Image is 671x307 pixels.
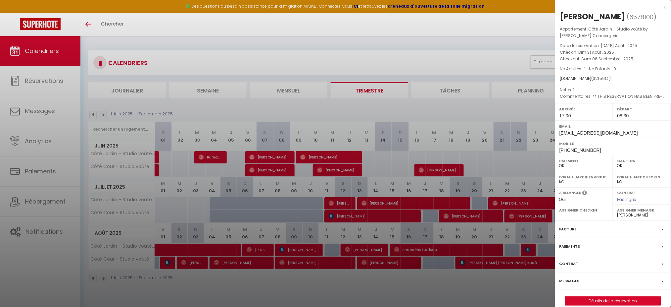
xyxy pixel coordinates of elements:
[559,113,571,118] span: 17:00
[559,226,577,233] label: Facture
[559,260,579,267] label: Contrat
[592,76,611,81] span: ( € )
[565,296,661,306] button: Détails de la réservation
[559,207,609,214] label: Assigner Checkin
[560,76,666,82] div: [DOMAIN_NAME]
[559,243,580,250] label: Paiements
[555,3,666,11] div: x
[559,190,582,196] label: A relancer
[559,148,601,153] span: [PHONE_NUMBER]
[617,106,667,112] label: Départ
[559,106,609,112] label: Arrivée
[560,42,666,49] p: Date de réservation :
[617,197,637,202] span: Pas signé
[559,277,580,284] label: Messages
[560,49,666,56] p: Checkin :
[643,277,666,302] iframe: Chat
[560,26,648,38] span: Côté Jardin - Studio voûté by [PERSON_NAME] Conciergerie
[617,190,637,194] label: Contrat
[560,93,666,100] p: Commentaires :
[559,140,667,147] label: Mobile
[560,11,625,22] div: [PERSON_NAME]
[617,207,667,214] label: Assigner Menage
[565,297,661,305] a: Détails de la réservation
[560,56,666,62] p: Checkout :
[617,113,629,118] span: 08:30
[627,12,657,22] span: ( )
[560,26,666,39] p: Appartement :
[617,174,667,180] label: Formulaire Checkin
[560,87,666,93] p: Notes :
[583,190,587,197] i: Sélectionner OUI si vous souhaiter envoyer les séquences de messages post-checkout
[593,76,605,81] span: 321.59
[560,66,616,72] span: Nb Adultes : 1 -
[5,3,25,23] button: Ouvrir le widget de chat LiveChat
[630,13,654,21] span: 6578100
[559,174,609,180] label: Formulaire Bienvenue
[559,130,638,136] span: [EMAIL_ADDRESS][DOMAIN_NAME]
[582,56,634,62] span: Sam 06 Septembre . 2025
[579,49,614,55] span: Dim 31 Août . 2025
[559,123,667,130] label: Email
[559,157,609,164] label: Paiement
[617,157,667,164] label: Caution
[573,87,575,92] span: 1
[601,43,638,48] span: [DATE] Août . 2025
[589,66,616,72] span: Nb Enfants : 0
